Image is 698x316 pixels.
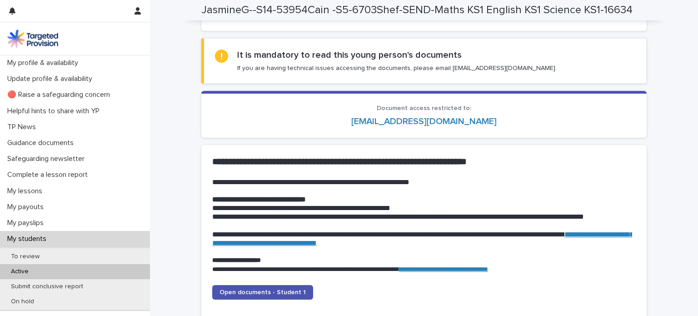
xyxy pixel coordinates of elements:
p: 🔴 Raise a safeguarding concern [4,90,117,99]
h2: It is mandatory to read this young person's documents [237,50,462,60]
p: Guidance documents [4,139,81,147]
a: [EMAIL_ADDRESS][DOMAIN_NAME] [351,117,497,126]
a: Open documents - Student 1 [212,285,313,300]
p: If you are having technical issues accessing the documents, please email [EMAIL_ADDRESS][DOMAIN_N... [237,64,557,72]
p: On hold [4,298,41,306]
p: To review [4,253,47,261]
p: My payslips [4,219,51,227]
p: Safeguarding newsletter [4,155,92,163]
p: My payouts [4,203,51,211]
p: My lessons [4,187,50,196]
span: Open documents - Student 1 [219,289,306,296]
p: My students [4,235,54,243]
p: TP News [4,123,43,131]
img: M5nRWzHhSzIhMunXDL62 [7,30,58,48]
p: Submit conclusive report [4,283,90,291]
p: Helpful hints to share with YP [4,107,107,115]
p: Update profile & availability [4,75,100,83]
p: Complete a lesson report [4,171,95,179]
p: My profile & availability [4,59,85,67]
h2: JasmineG--S14-53954Cain -S5-6703Shef-SEND-Maths KS1 English KS1 Science KS1-16634 [201,4,633,17]
p: Active [4,268,36,276]
span: Document access restricted to: [377,105,471,111]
